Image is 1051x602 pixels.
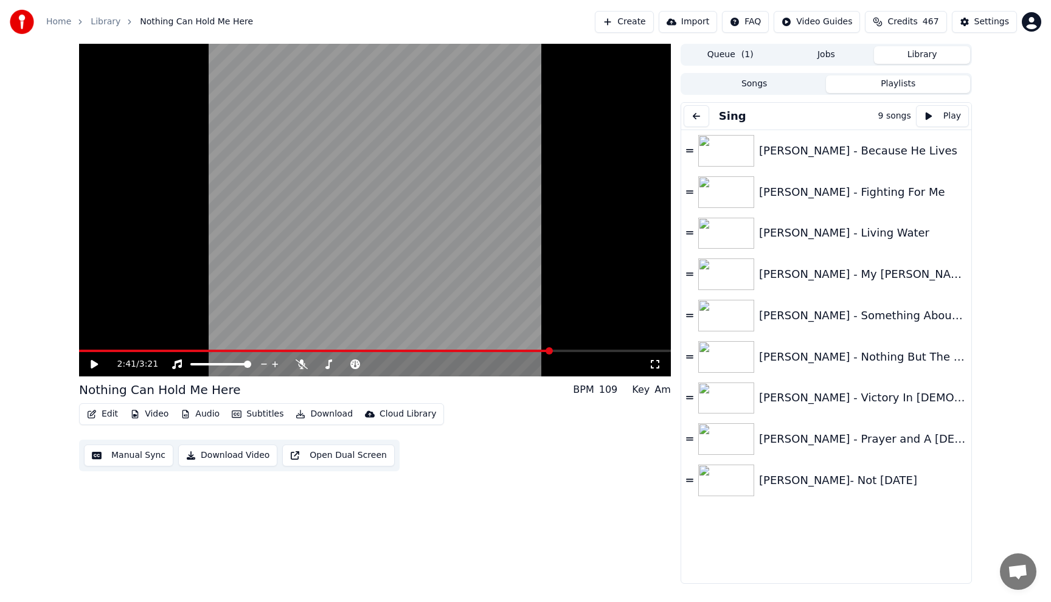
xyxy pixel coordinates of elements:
[46,16,71,28] a: Home
[282,445,395,466] button: Open Dual Screen
[759,184,966,201] div: [PERSON_NAME] - Fighting For Me
[779,46,875,64] button: Jobs
[380,408,436,420] div: Cloud Library
[682,46,779,64] button: Queue
[759,307,966,324] div: [PERSON_NAME] - Something About That Name
[759,348,966,365] div: [PERSON_NAME] - Nothing But The Blood Of [DEMOGRAPHIC_DATA]
[176,406,224,423] button: Audio
[139,358,158,370] span: 3:21
[178,445,277,466] button: Download Video
[759,266,966,283] div: [PERSON_NAME] - My [PERSON_NAME]
[659,11,717,33] button: Import
[923,16,939,28] span: 467
[84,445,173,466] button: Manual Sync
[826,75,970,93] button: Playlists
[759,472,966,489] div: [PERSON_NAME]- Not [DATE]
[714,108,751,125] button: Sing
[291,406,358,423] button: Download
[759,224,966,241] div: [PERSON_NAME] - Living Water
[595,11,654,33] button: Create
[722,11,769,33] button: FAQ
[10,10,34,34] img: youka
[91,16,120,28] a: Library
[46,16,253,28] nav: breadcrumb
[117,358,147,370] div: /
[140,16,253,28] span: Nothing Can Hold Me Here
[759,389,966,406] div: [PERSON_NAME] - Victory In [DEMOGRAPHIC_DATA]
[79,381,241,398] div: Nothing Can Hold Me Here
[952,11,1017,33] button: Settings
[874,46,970,64] button: Library
[654,382,671,397] div: Am
[974,16,1009,28] div: Settings
[916,105,969,127] button: Play
[759,431,966,448] div: [PERSON_NAME] - Prayer and A [DEMOGRAPHIC_DATA]
[599,382,618,397] div: 109
[1000,553,1036,590] div: Open chat
[125,406,173,423] button: Video
[741,49,754,61] span: ( 1 )
[774,11,860,33] button: Video Guides
[887,16,917,28] span: Credits
[573,382,594,397] div: BPM
[865,11,946,33] button: Credits467
[227,406,288,423] button: Subtitles
[117,358,136,370] span: 2:41
[632,382,650,397] div: Key
[759,142,966,159] div: [PERSON_NAME] - Because He Lives
[82,406,123,423] button: Edit
[682,75,827,93] button: Songs
[878,110,911,122] div: 9 songs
